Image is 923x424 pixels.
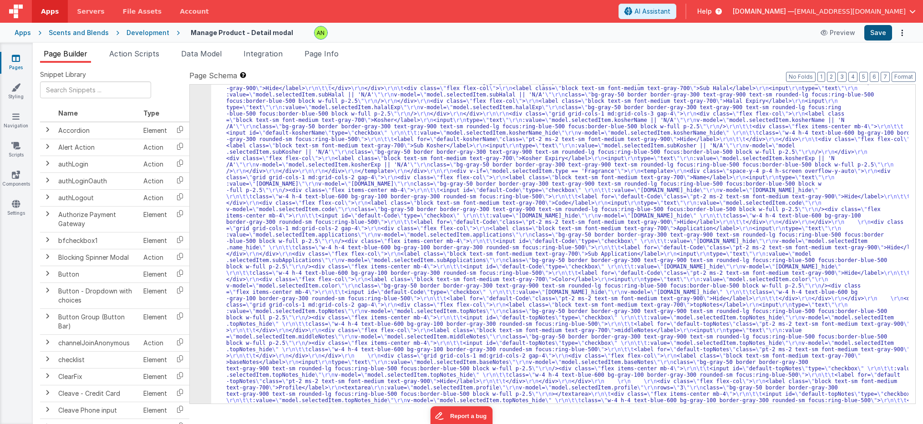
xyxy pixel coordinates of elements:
span: Servers [77,7,104,16]
td: ClearFix [55,368,140,385]
td: Cleave - Credit Card [55,385,140,402]
span: Page Schema [189,70,237,81]
td: channelJoinAnonymous [55,334,140,351]
td: checklist [55,351,140,368]
td: Action [140,189,171,206]
div: Development [127,28,169,37]
input: Search Snippets ... [40,81,151,98]
td: Authorize Payment Gateway [55,206,140,232]
td: Action [140,139,171,156]
span: Page Builder [44,49,87,58]
button: Save [864,25,892,40]
td: Button Group (Button Bar) [55,308,140,334]
td: Action [140,156,171,172]
span: AI Assistant [634,7,670,16]
td: Action [140,334,171,351]
button: 7 [881,72,890,82]
td: Blocking Spinner Modal [55,249,140,266]
button: Preview [815,25,861,40]
span: [EMAIL_ADDRESS][DOMAIN_NAME] [794,7,906,16]
td: Action [140,249,171,266]
td: Element [140,206,171,232]
td: Button [55,266,140,283]
button: Format [892,72,916,82]
button: 3 [837,72,847,82]
span: Apps [41,7,59,16]
td: Element [140,122,171,139]
span: Data Model [181,49,222,58]
td: authLogin [55,156,140,172]
span: Help [697,7,712,16]
button: [DOMAIN_NAME] — [EMAIL_ADDRESS][DOMAIN_NAME] [733,7,916,16]
td: Element [140,232,171,249]
span: Action Scripts [109,49,159,58]
td: Element [140,402,171,419]
span: Type [143,109,159,117]
td: Element [140,308,171,334]
div: Scents and Blends [49,28,109,37]
button: No Folds [786,72,816,82]
span: File Assets [123,7,162,16]
button: 2 [827,72,836,82]
td: Accordion [55,122,140,139]
span: [DOMAIN_NAME] — [733,7,794,16]
h4: Manage Product - Detail modal [191,29,293,36]
td: Alert Action [55,139,140,156]
td: Cleave Phone input [55,402,140,419]
button: AI Assistant [619,4,676,19]
td: authLoginOauth [55,172,140,189]
button: 6 [870,72,879,82]
td: Element [140,283,171,308]
td: Element [140,368,171,385]
td: Element [140,351,171,368]
button: 1 [817,72,825,82]
td: Button - Dropdown with choices [55,283,140,308]
div: Apps [15,28,31,37]
span: Page Info [304,49,339,58]
span: Snippet Library [40,70,86,79]
td: Element [140,385,171,402]
span: Name [58,109,78,117]
td: Action [140,172,171,189]
td: Element [140,266,171,283]
button: 4 [848,72,857,82]
td: authLogout [55,189,140,206]
span: Integration [243,49,283,58]
img: 1ed2b4006576416bae4b007ab5b07290 [314,26,327,39]
button: 5 [859,72,868,82]
button: Options [896,26,908,39]
td: bfcheckbox1 [55,232,140,249]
